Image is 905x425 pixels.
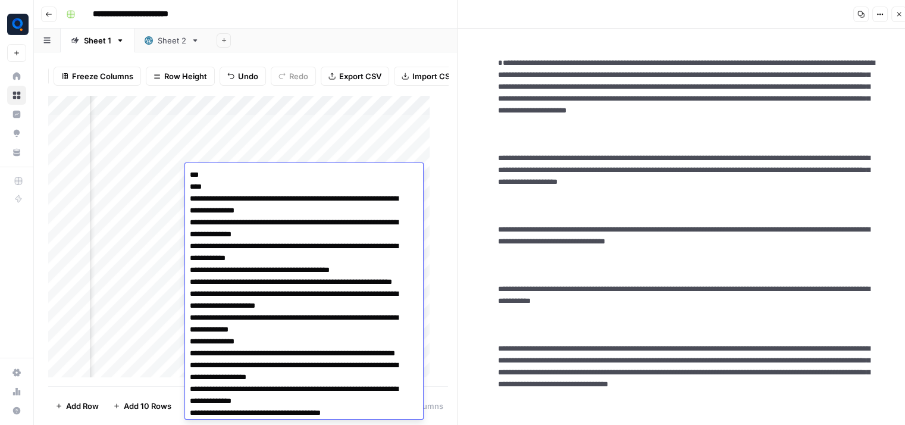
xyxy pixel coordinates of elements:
span: Add 10 Rows [124,400,171,412]
button: Help + Support [7,401,26,420]
a: Sheet 1 [61,29,134,52]
span: Row Height [164,70,207,82]
button: Undo [220,67,266,86]
span: Freeze Columns [72,70,133,82]
span: Export CSV [339,70,381,82]
span: Undo [238,70,258,82]
span: Import CSV [412,70,455,82]
a: Usage [7,382,26,401]
button: Freeze Columns [54,67,141,86]
img: Qubit - SEO Logo [7,14,29,35]
button: Row Height [146,67,215,86]
a: Your Data [7,143,26,162]
a: Insights [7,105,26,124]
div: Sheet 2 [158,35,186,46]
span: Add Row [66,400,99,412]
button: Add 10 Rows [106,396,179,415]
a: Settings [7,363,26,382]
button: Redo [271,67,316,86]
div: Sheet 1 [84,35,111,46]
button: Import CSV [394,67,463,86]
a: Browse [7,86,26,105]
button: Workspace: Qubit - SEO [7,10,26,39]
button: Export CSV [321,67,389,86]
a: Home [7,67,26,86]
a: Sheet 2 [134,29,209,52]
button: Add Row [48,396,106,415]
a: Opportunities [7,124,26,143]
span: Redo [289,70,308,82]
